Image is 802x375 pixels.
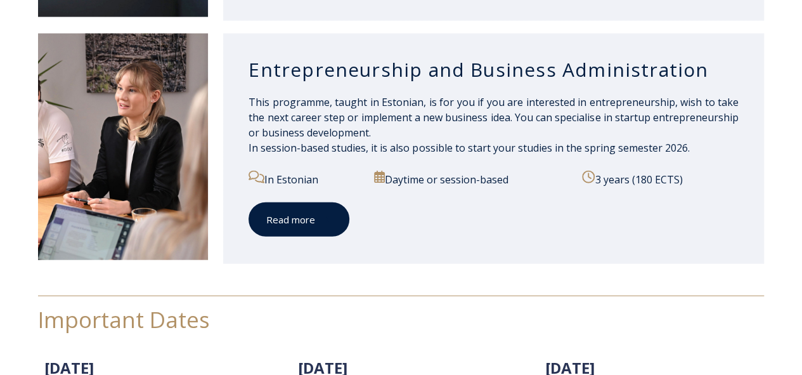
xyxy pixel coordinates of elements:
span: This programme, taught in Estonian, is for you if you are interested in entrepreneurship, wish to... [249,95,739,155]
h3: Entrepreneurship and Business Administration [249,58,739,82]
span: Important Dates [38,305,210,334]
p: Daytime or session-based [374,171,572,187]
p: In Estonian [249,171,363,187]
p: 3 years (180 ECTS) [582,171,739,187]
a: Read more [249,202,349,237]
img: Entrepreneurship and Business Administration [38,34,208,260]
